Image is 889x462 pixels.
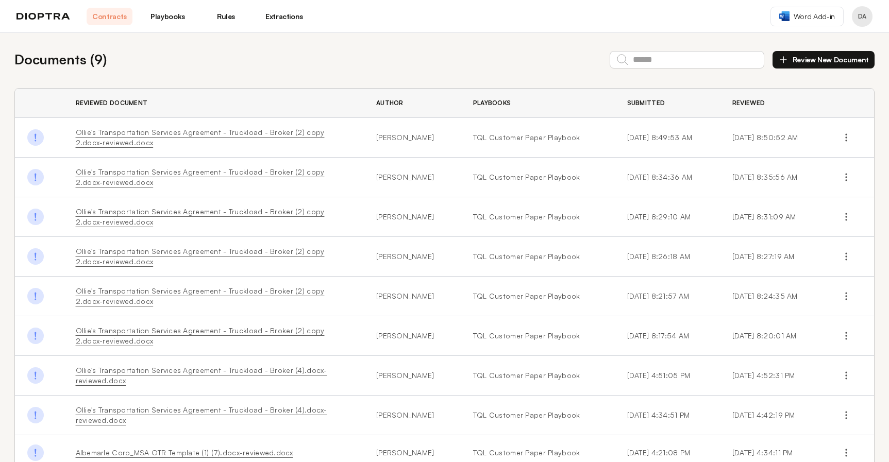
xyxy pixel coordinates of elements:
a: TQL Customer Paper Playbook [473,251,602,262]
a: Contracts [87,8,132,25]
td: [DATE] 4:34:51 PM [615,396,720,435]
a: TQL Customer Paper Playbook [473,212,602,222]
a: Ollie's Transportation Services Agreement - Truckload - Broker (2) copy 2.docx-reviewed.docx [76,247,325,266]
a: Ollie's Transportation Services Agreement - Truckload - Broker (2) copy 2.docx-reviewed.docx [76,326,325,345]
td: [DATE] 4:42:19 PM [720,396,826,435]
a: TQL Customer Paper Playbook [473,291,602,301]
img: Done [27,288,44,304]
td: [DATE] 8:27:19 AM [720,237,826,277]
td: [DATE] 8:49:53 AM [615,118,720,158]
td: [DATE] 8:31:09 AM [720,197,826,237]
td: [PERSON_NAME] [364,237,461,277]
button: Review New Document [773,51,875,69]
a: Rules [203,8,249,25]
td: [PERSON_NAME] [364,197,461,237]
td: [DATE] 8:29:10 AM [615,197,720,237]
a: Extractions [261,8,307,25]
img: Done [27,328,44,344]
a: Albemarle Corp_MSA OTR Template (1) (7).docx-reviewed.docx [76,448,293,457]
th: Reviewed [720,89,826,118]
a: TQL Customer Paper Playbook [473,172,602,182]
td: [DATE] 4:52:31 PM [720,356,826,396]
td: [PERSON_NAME] [364,158,461,197]
td: [DATE] 8:26:18 AM [615,237,720,277]
td: [PERSON_NAME] [364,396,461,435]
td: [PERSON_NAME] [364,356,461,396]
th: Reviewed Document [63,89,364,118]
a: Ollie's Transportation Services Agreement - Truckload - Broker (2) copy 2.docx-reviewed.docx [76,167,325,186]
td: [DATE] 8:35:56 AM [720,158,826,197]
img: Done [27,129,44,146]
img: Done [27,367,44,384]
td: [PERSON_NAME] [364,277,461,316]
h2: Documents ( 9 ) [14,49,107,70]
a: Ollie's Transportation Services Agreement - Truckload - Broker (2) copy 2.docx-reviewed.docx [76,207,325,226]
span: Word Add-in [794,11,835,22]
td: [DATE] 8:24:35 AM [720,277,826,316]
th: Author [364,89,461,118]
td: [PERSON_NAME] [364,118,461,158]
img: word [779,11,790,21]
th: Playbooks [461,89,615,118]
td: [DATE] 8:21:57 AM [615,277,720,316]
th: Submitted [615,89,720,118]
a: Playbooks [145,8,191,25]
img: Done [27,407,44,423]
td: [DATE] 4:51:05 PM [615,356,720,396]
img: logo [16,13,70,20]
img: Done [27,169,44,185]
a: Ollie's Transportation Services Agreement - Truckload - Broker (2) copy 2.docx-reviewed.docx [76,128,325,147]
td: [DATE] 8:20:01 AM [720,316,826,356]
a: Word Add-in [770,7,844,26]
a: Ollie's Transportation Services Agreement - Truckload - Broker (2) copy 2.docx-reviewed.docx [76,286,325,305]
button: Profile menu [852,6,873,27]
a: TQL Customer Paper Playbook [473,132,602,143]
img: Done [27,209,44,225]
a: Ollie's Transportation Services Agreement - Truckload - Broker (4).docx-reviewed.docx [76,405,327,424]
td: [PERSON_NAME] [364,316,461,356]
a: TQL Customer Paper Playbook [473,410,602,420]
img: Done [27,248,44,265]
a: Ollie's Transportation Services Agreement - Truckload - Broker (4).docx-reviewed.docx [76,366,327,385]
td: [DATE] 8:50:52 AM [720,118,826,158]
img: Done [27,444,44,461]
a: TQL Customer Paper Playbook [473,331,602,341]
td: [DATE] 8:17:54 AM [615,316,720,356]
a: TQL Customer Paper Playbook [473,448,602,458]
td: [DATE] 8:34:36 AM [615,158,720,197]
a: TQL Customer Paper Playbook [473,370,602,381]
